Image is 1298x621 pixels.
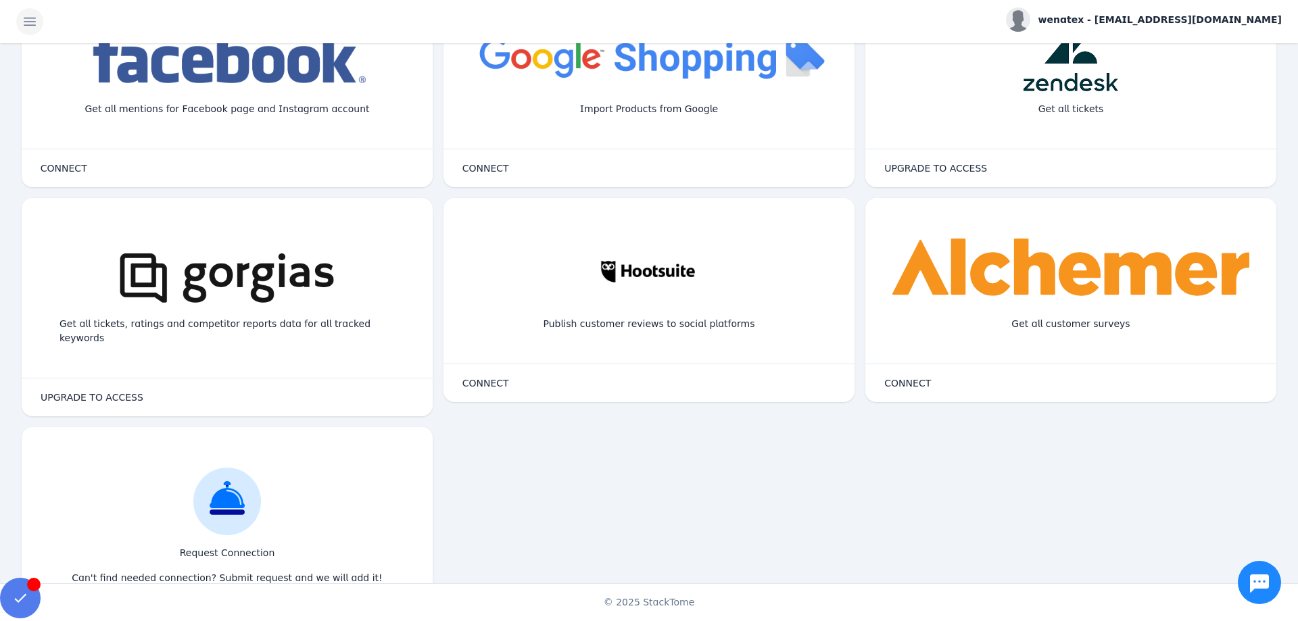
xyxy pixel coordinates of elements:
[27,384,157,411] button: UPGRADE TO ACCESS
[1001,306,1140,342] div: Get all customer surveys
[193,468,261,535] img: request.svg
[1006,7,1282,32] button: wenatex - [EMAIL_ADDRESS][DOMAIN_NAME]
[449,155,523,182] button: CONNECT
[1006,7,1030,32] img: profile.jpg
[49,306,406,356] div: Get all tickets, ratings and competitor reports data for all tracked keywords
[27,155,101,182] button: CONNECT
[41,164,87,173] span: CONNECT
[892,239,1249,304] img: alchemer.svg
[462,164,509,173] span: CONNECT
[569,91,729,127] div: Import Products from Google
[871,370,944,397] button: CONNECT
[589,239,709,306] img: hootsuite.jpg
[884,164,987,173] span: UPGRADE TO ACCESS
[871,155,1001,182] button: UPGRADE TO ACCESS
[99,239,356,306] img: gorgias.png
[884,378,931,388] span: CONNECT
[72,571,382,585] div: Can't find needed connection? Submit request and we will add it!
[74,91,381,127] div: Get all mentions for Facebook page and Instagram account
[462,378,509,388] span: CONNECT
[471,24,827,90] img: googleshopping.png
[84,24,371,91] img: facebook.png
[1028,91,1115,127] div: Get all tickets
[604,595,695,610] span: © 2025 StackTome
[169,535,286,571] div: Request Connection
[1038,13,1282,27] span: wenatex - [EMAIL_ADDRESS][DOMAIN_NAME]
[1024,24,1118,91] img: zendesk.png
[449,370,523,397] button: CONNECT
[41,393,143,402] span: UPGRADE TO ACCESS
[532,306,765,342] div: Publish customer reviews to social platforms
